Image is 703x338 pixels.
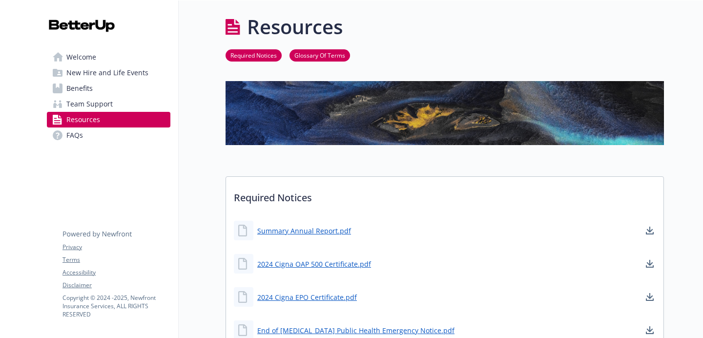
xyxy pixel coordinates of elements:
[247,12,343,42] h1: Resources
[644,324,656,336] a: download document
[257,325,455,336] a: End of [MEDICAL_DATA] Public Health Emergency Notice.pdf
[66,81,93,96] span: Benefits
[257,226,351,236] a: Summary Annual Report.pdf
[62,294,170,318] p: Copyright © 2024 - 2025 , Newfront Insurance Services, ALL RIGHTS RESERVED
[66,49,96,65] span: Welcome
[66,96,113,112] span: Team Support
[226,177,663,213] p: Required Notices
[62,243,170,252] a: Privacy
[257,292,357,302] a: 2024 Cigna EPO Certificate.pdf
[47,96,170,112] a: Team Support
[62,281,170,290] a: Disclaimer
[66,65,148,81] span: New Hire and Life Events
[62,268,170,277] a: Accessibility
[226,81,664,145] img: resources page banner
[66,112,100,127] span: Resources
[644,258,656,270] a: download document
[47,81,170,96] a: Benefits
[644,225,656,236] a: download document
[47,127,170,143] a: FAQs
[47,112,170,127] a: Resources
[66,127,83,143] span: FAQs
[62,255,170,264] a: Terms
[47,65,170,81] a: New Hire and Life Events
[289,50,350,60] a: Glossary Of Terms
[644,291,656,303] a: download document
[47,49,170,65] a: Welcome
[257,259,371,269] a: 2024 Cigna OAP 500 Certificate.pdf
[226,50,282,60] a: Required Notices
